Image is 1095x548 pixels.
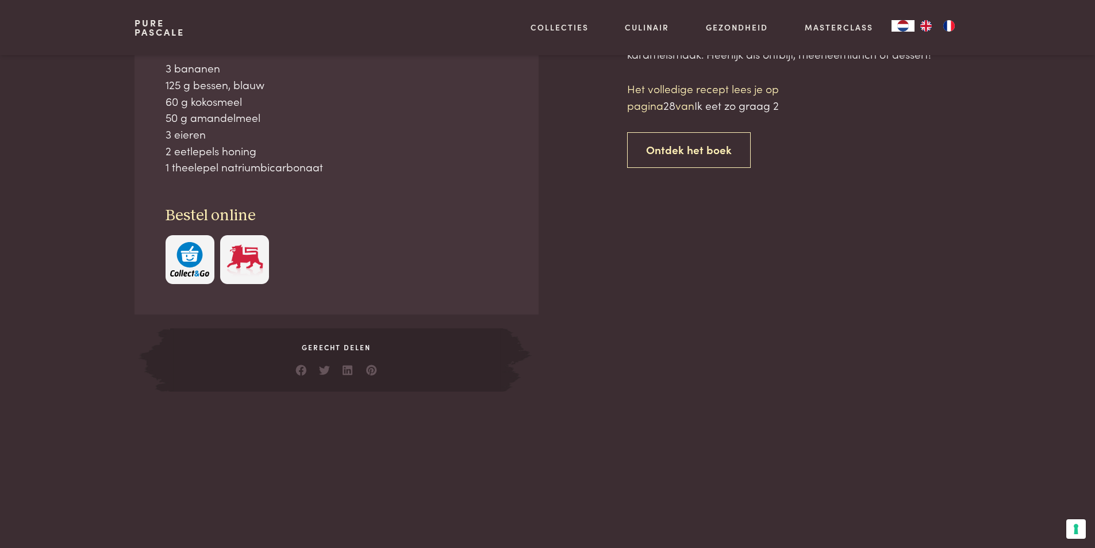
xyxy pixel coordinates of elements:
[625,21,669,33] a: Culinair
[225,242,264,277] img: Delhaize
[805,21,873,33] a: Masterclass
[915,20,938,32] a: EN
[938,20,960,32] a: FR
[170,242,209,277] img: c308188babc36a3a401bcb5cb7e020f4d5ab42f7cacd8327e500463a43eeb86c.svg
[166,126,508,143] div: 3 eieren
[170,342,502,352] span: Gerecht delen
[166,159,508,175] div: 1 theelepel natriumbicarbonaat
[166,109,508,126] div: 50 g amandelmeel
[892,20,960,32] aside: Language selected: Nederlands
[694,97,779,113] span: Ik eet zo graag 2
[166,60,508,76] div: 3 bananen
[135,18,185,37] a: PurePascale
[663,97,675,113] span: 28
[166,206,508,226] h3: Bestel online
[531,21,589,33] a: Collecties
[627,132,751,168] a: Ontdek het boek
[166,93,508,110] div: 60 g kokosmeel
[166,143,508,159] div: 2 eetlepels honing
[892,20,915,32] div: Language
[892,20,915,32] a: NL
[1066,519,1086,539] button: Uw voorkeuren voor toestemming voor trackingtechnologieën
[915,20,960,32] ul: Language list
[706,21,768,33] a: Gezondheid
[627,81,823,113] p: Het volledige recept lees je op pagina van
[166,76,508,93] div: 125 g bessen, blauw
